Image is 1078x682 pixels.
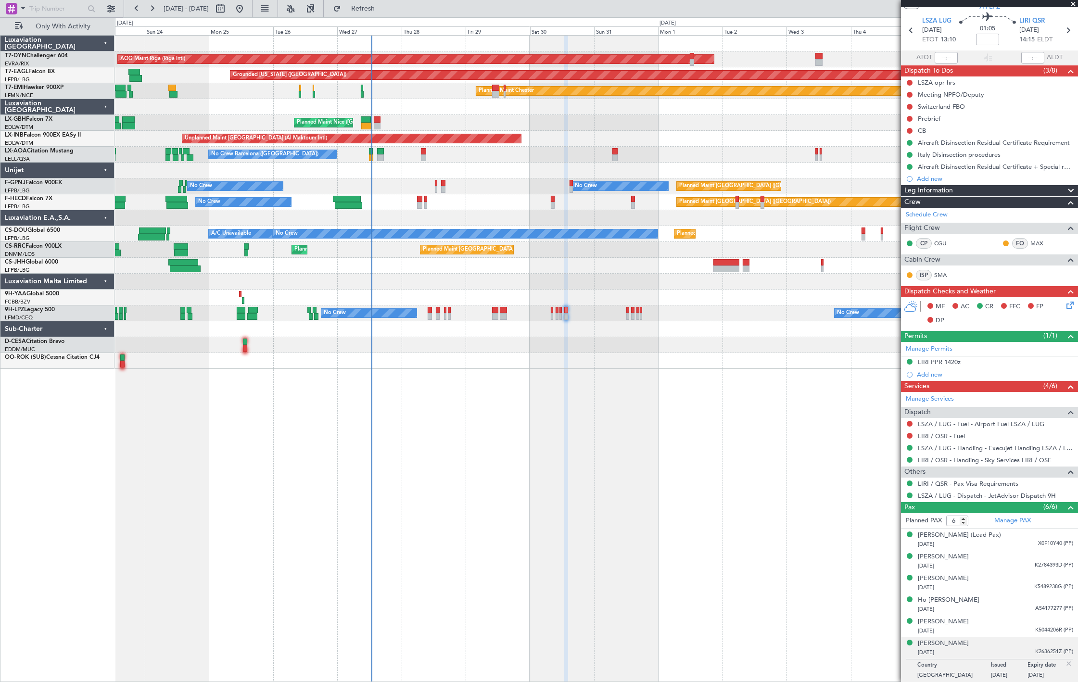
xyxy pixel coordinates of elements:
[5,227,60,233] a: CS-DOUGlobal 6500
[402,26,466,35] div: Thu 28
[918,139,1070,147] div: Aircraft Disinsection Residual Certificate Requirement
[294,242,446,257] div: Planned Maint [GEOGRAPHIC_DATA] ([GEOGRAPHIC_DATA])
[922,16,951,26] span: LSZA LUG
[276,227,298,241] div: No Crew
[5,339,64,344] a: D-CESACitation Bravo
[5,243,62,249] a: CS-RRCFalcon 900LX
[936,302,945,312] span: MF
[659,19,676,27] div: [DATE]
[5,259,25,265] span: CS-JHH
[837,306,859,320] div: No Crew
[185,131,327,146] div: Unplanned Maint [GEOGRAPHIC_DATA] (Al Maktoum Intl)
[5,354,46,360] span: OO-ROK (SUB)
[1012,238,1028,249] div: FO
[917,671,991,681] p: [GEOGRAPHIC_DATA]
[918,639,969,648] div: [PERSON_NAME]
[5,76,30,83] a: LFPB/LBG
[918,541,934,548] span: [DATE]
[918,617,969,627] div: [PERSON_NAME]
[991,662,1028,671] p: Issued
[5,354,100,360] a: OO-ROK (SUB)Cessna Citation CJ4
[904,254,940,265] span: Cabin Crew
[679,195,831,209] div: Planned Maint [GEOGRAPHIC_DATA] ([GEOGRAPHIC_DATA])
[918,114,940,123] div: Prebrief
[918,126,926,135] div: CB
[1028,671,1065,681] p: [DATE]
[904,467,926,478] span: Others
[1019,16,1045,26] span: LIRI QSR
[916,238,932,249] div: CP
[5,132,81,138] a: LX-INBFalcon 900EX EASy II
[211,147,318,162] div: No Crew Barcelona ([GEOGRAPHIC_DATA])
[922,35,938,45] span: ETOT
[211,227,251,241] div: A/C Unavailable
[980,24,995,34] span: 01:05
[916,53,932,63] span: ATOT
[594,26,658,35] div: Sun 31
[5,148,27,154] span: LX-AOA
[1043,502,1057,512] span: (6/6)
[5,92,33,99] a: LFMN/NCE
[1035,561,1073,569] span: K2784393D (PP)
[851,26,915,35] div: Thu 4
[1065,659,1073,668] img: close
[916,270,932,280] div: ISP
[934,239,956,248] a: CGU
[5,180,62,186] a: F-GPNJFalcon 900EX
[5,116,26,122] span: LX-GBH
[5,85,24,90] span: T7-EMI
[5,187,30,194] a: LFPB/LBG
[11,19,104,34] button: Only With Activity
[297,115,404,130] div: Planned Maint Nice ([GEOGRAPHIC_DATA])
[5,180,25,186] span: F-GPNJ
[190,179,212,193] div: No Crew
[5,148,74,154] a: LX-AOACitation Mustang
[5,339,26,344] span: D-CESA
[918,432,965,440] a: LIRI / QSR - Fuel
[530,26,594,35] div: Sat 30
[29,1,85,16] input: Trip Number
[575,179,597,193] div: No Crew
[918,480,1018,488] a: LIRI / QSR - Pax Visa Requirements
[5,69,28,75] span: T7-EAGL
[904,185,953,196] span: Leg Information
[918,552,969,562] div: [PERSON_NAME]
[1047,53,1063,63] span: ALDT
[904,286,996,297] span: Dispatch Checks and Weather
[5,227,27,233] span: CS-DOU
[1035,626,1073,634] span: K5044206R (PP)
[5,259,58,265] a: CS-JHHGlobal 6000
[918,492,1056,500] a: LSZA / LUG - Dispatch - JetAdvisor Dispatch 9H
[5,132,24,138] span: LX-INB
[918,530,1001,540] div: [PERSON_NAME] (Lead Pax)
[1034,583,1073,591] span: K5489238G (PP)
[906,210,948,220] a: Schedule Crew
[5,155,30,163] a: LELL/QSA
[906,344,952,354] a: Manage Permits
[329,1,386,16] button: Refresh
[1009,302,1020,312] span: FFC
[198,195,220,209] div: No Crew
[918,595,979,605] div: Ho [PERSON_NAME]
[5,346,35,353] a: EDDM/MUC
[723,26,786,35] div: Tue 2
[5,314,33,321] a: LFMD/CEQ
[918,358,961,366] div: LIRI PPR 1420z
[5,243,25,249] span: CS-RRC
[1036,302,1043,312] span: FP
[5,307,55,313] a: 9H-LPZLegacy 500
[904,407,931,418] span: Dispatch
[5,298,30,305] a: FCBB/BZV
[1028,662,1065,671] p: Expiry date
[5,60,29,67] a: EVRA/RIX
[936,316,944,326] span: DP
[423,242,574,257] div: Planned Maint [GEOGRAPHIC_DATA] ([GEOGRAPHIC_DATA])
[918,163,1073,171] div: Aircraft Disinsection Residual Certificate + Special request
[935,52,958,63] input: --:--
[786,26,850,35] div: Wed 3
[679,179,831,193] div: Planned Maint [GEOGRAPHIC_DATA] ([GEOGRAPHIC_DATA])
[5,196,52,202] a: F-HECDFalcon 7X
[940,35,956,45] span: 13:10
[324,306,346,320] div: No Crew
[904,223,940,234] span: Flight Crew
